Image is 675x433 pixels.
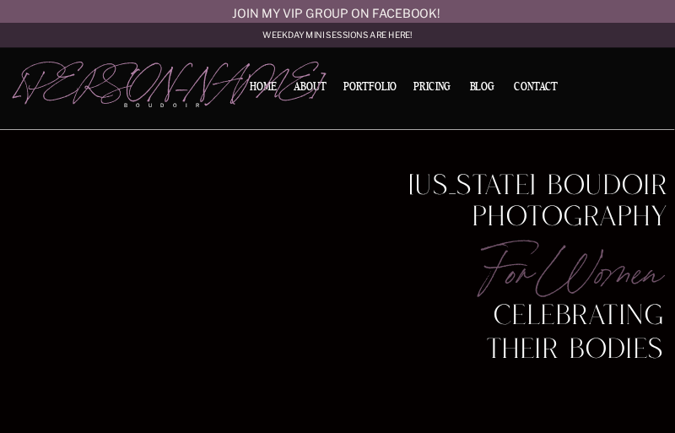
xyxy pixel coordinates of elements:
a: BLOG [465,82,499,92]
a: Portfolio [340,82,401,97]
a: join my vip group on facebook! [232,3,442,12]
h1: [US_STATE] boudoir photography [402,174,668,230]
a: Pricing [411,82,454,97]
a: [PERSON_NAME] [15,63,217,97]
p: celebrating their bodies [448,301,665,327]
p: for women [416,233,661,298]
a: About [291,82,329,97]
a: Contact [510,82,563,94]
a: Weekday mini sessions are here! [232,31,442,41]
p: boudoir [124,102,218,110]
